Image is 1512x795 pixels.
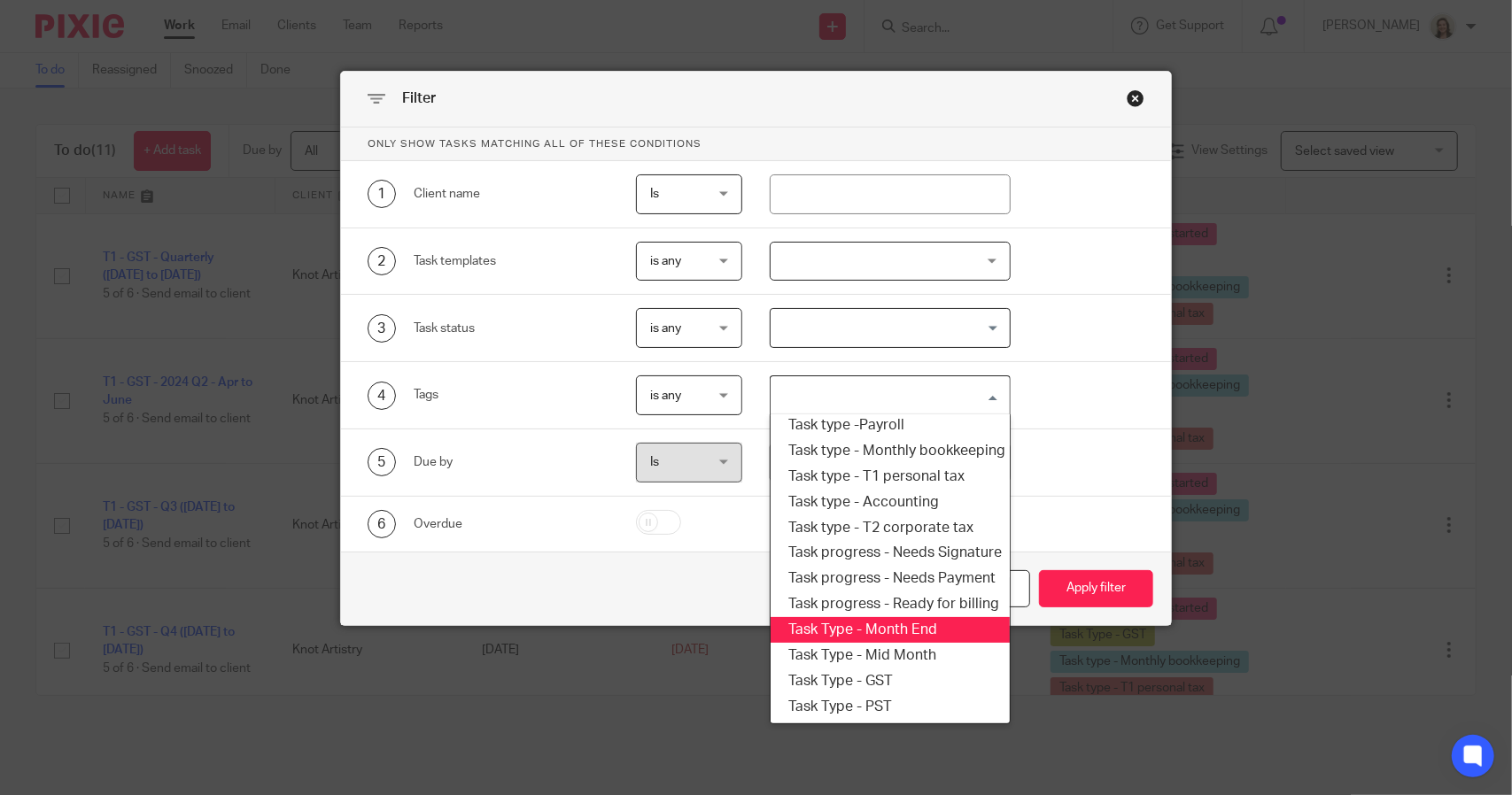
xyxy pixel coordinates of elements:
p: Only show tasks matching all of these conditions [341,127,1171,161]
div: 6 [368,510,396,538]
li: Task Type - Month End [771,617,1009,643]
li: Task type - T2 corporate tax [771,515,1009,541]
span: is any [650,390,681,402]
li: Task type - Accounting [771,490,1009,515]
div: 5 [368,448,396,476]
div: Client name [414,185,608,203]
div: Task status [414,320,608,337]
li: Task type - T1 personal tax [771,464,1009,490]
div: Due by [414,453,608,471]
div: 3 [368,314,396,343]
input: Search for option [772,380,999,411]
li: Task Type - Mid Month [771,643,1009,668]
input: Search for option [772,313,999,343]
li: Task Type - PST [771,694,1009,720]
li: Task progress - Needs Signature [771,540,1009,566]
li: Task type - Monthly bookkeeping [771,438,1009,464]
div: Task templates [414,252,608,270]
div: Overdue [414,515,608,533]
div: Tags [414,386,608,404]
li: Task type -Payroll [771,413,1009,438]
div: Close this dialog window [1127,89,1144,107]
button: Apply filter [1039,570,1153,608]
div: 1 [368,180,396,208]
li: Task progress - Needs Payment [771,566,1009,591]
div: Search for option [770,308,1010,348]
span: is any [650,322,681,335]
span: is any [650,255,681,267]
div: 2 [368,247,396,275]
span: Is [650,456,659,468]
span: Is [650,188,659,200]
li: Task progress - Ready for billing [771,591,1009,617]
li: Task Type - GST [771,668,1009,694]
div: 4 [368,382,396,410]
div: Search for option [770,375,1010,415]
span: Filter [402,91,436,105]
